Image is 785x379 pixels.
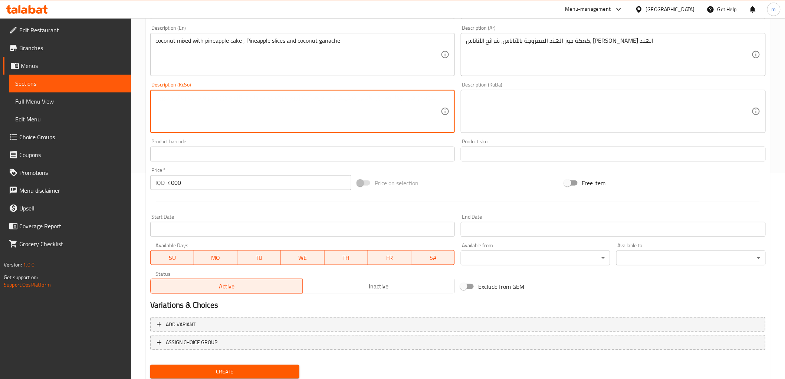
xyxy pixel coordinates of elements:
span: Price on selection [375,179,418,187]
button: ASSIGN CHOICE GROUP [150,335,766,350]
p: IQD [155,178,165,187]
button: WE [281,250,324,265]
span: ASSIGN CHOICE GROUP [166,338,218,347]
span: SA [414,252,452,263]
button: MO [194,250,237,265]
span: Coupons [19,150,125,159]
div: [GEOGRAPHIC_DATA] [646,5,695,13]
button: Create [150,365,300,379]
a: Branches [3,39,131,57]
span: TU [240,252,278,263]
a: Support.OpsPlatform [4,280,51,290]
span: Upsell [19,204,125,213]
span: Menu disclaimer [19,186,125,195]
span: Menus [21,61,125,70]
a: Choice Groups [3,128,131,146]
span: Promotions [19,168,125,177]
a: Coverage Report [3,217,131,235]
span: Active [154,281,300,292]
span: 1.0.0 [23,260,35,269]
span: Edit Menu [15,115,125,124]
span: Version: [4,260,22,269]
span: Free item [582,179,606,187]
h2: Variations & Choices [150,300,766,311]
a: Full Menu View [9,92,131,110]
span: SU [154,252,191,263]
span: Get support on: [4,272,38,282]
a: Menu disclaimer [3,182,131,199]
input: Please enter product barcode [150,147,455,161]
span: TH [328,252,365,263]
span: WE [284,252,321,263]
span: Sections [15,79,125,88]
span: Full Menu View [15,97,125,106]
span: Add variant [166,320,196,329]
a: Menus [3,57,131,75]
span: Coverage Report [19,222,125,231]
textarea: كعكة جوز الهند الممزوجة بالأناناس، شرائح الأناناس، [PERSON_NAME] الهند [466,37,752,72]
span: FR [371,252,408,263]
button: Add variant [150,317,766,332]
input: Please enter price [168,175,351,190]
button: SA [411,250,455,265]
button: TH [325,250,368,265]
div: ​ [461,251,610,265]
button: TU [237,250,281,265]
span: MO [197,252,234,263]
span: Create [156,367,294,376]
a: Promotions [3,164,131,182]
a: Edit Restaurant [3,21,131,39]
input: Please enter product sku [461,147,766,161]
a: Edit Menu [9,110,131,128]
button: SU [150,250,194,265]
button: Active [150,279,303,294]
span: Branches [19,43,125,52]
a: Sections [9,75,131,92]
button: FR [368,250,411,265]
span: Grocery Checklist [19,239,125,248]
span: m [772,5,776,13]
div: Menu-management [565,5,611,14]
div: ​ [616,251,766,265]
span: Inactive [306,281,452,292]
textarea: coconut mixed with pineapple cake , Pineapple slices and coconut ganache [155,37,441,72]
span: Choice Groups [19,133,125,141]
button: Inactive [302,279,455,294]
span: Exclude from GEM [478,282,524,291]
span: Edit Restaurant [19,26,125,35]
a: Coupons [3,146,131,164]
a: Grocery Checklist [3,235,131,253]
a: Upsell [3,199,131,217]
